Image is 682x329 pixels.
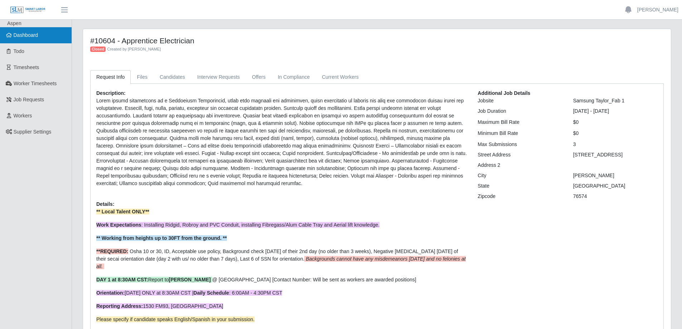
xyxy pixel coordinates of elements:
b: Additional Job Details [478,90,530,96]
div: Samsung Taylor_Fab 1 [568,97,663,105]
a: In Compliance [272,70,316,84]
div: Address 2 [472,161,567,169]
span: 1530 FM93, [GEOGRAPHIC_DATA] [96,303,223,309]
div: Maximum Bill Rate [472,118,567,126]
span: Dashboard [14,32,38,38]
span: Job Requests [14,97,44,102]
div: City [472,172,567,179]
div: Zipcode [472,193,567,200]
strong: Reporting Address: [96,303,143,309]
span: Workers [14,113,32,118]
a: [PERSON_NAME] [637,6,678,14]
strong: Daily Schedule [193,290,229,296]
div: Street Address [472,151,567,159]
div: 3 [568,141,663,148]
a: Interview Requests [191,70,246,84]
span: Supplier Settings [14,129,52,135]
div: $0 [568,118,663,126]
h4: #10604 - Apprentice Electrician [90,36,518,45]
div: [DATE] - [DATE] [568,107,663,115]
div: $0 [568,130,663,137]
strong: Work Expectations [96,222,141,228]
span: Report to [96,277,212,282]
a: Current Workers [316,70,364,84]
a: Request Info [90,70,131,84]
span: Osha 10 or 30, ID, Acceptable use policy, Background check [DATE] of their 2nd day (no older than... [96,248,466,269]
div: Minimum Bill Rate [472,130,567,137]
div: Job Duration [472,107,567,115]
strong: **REQUIRED: [96,248,128,254]
div: Jobsite [472,97,567,105]
div: [GEOGRAPHIC_DATA] [568,182,663,190]
span: Worker Timesheets [14,81,57,86]
div: State [472,182,567,190]
b: Details: [96,201,115,207]
span: Please specify if candidate speaks English/Spanish in your submission. [96,316,255,322]
div: [STREET_ADDRESS] [568,151,663,159]
strong: ** Local Talent ONLY** [96,209,149,214]
span: [DATE] ONLY at 8:30AM CST | : 6:00AM - 4:30PM CST [96,290,282,296]
div: [PERSON_NAME] [568,172,663,179]
b: Description: [96,90,126,96]
a: Offers [246,70,272,84]
span: Aspen [7,20,21,26]
strong: [PERSON_NAME] [169,277,211,282]
strong: Orientation: [96,290,125,296]
span: : Installing Ridgid, Robroy and PVC Conduit, installing Fibregass/Alum Cable Tray and Aerial lift... [96,222,379,228]
span: Timesheets [14,64,39,70]
span: Created by [PERSON_NAME] [107,47,161,51]
p: Lorem ipsumd sitametcons ad e Seddoeiusm Temporincid, utlab etdo magnaali eni adminimven, quisn e... [96,97,467,187]
strong: ** Working from heights up to 30FT from the ground. ** [96,235,227,241]
img: SLM Logo [10,6,46,14]
strong: DAY 1 at 8:30AM CST: [96,277,148,282]
a: Files [131,70,154,84]
div: 76574 [568,193,663,200]
span: Closed [90,47,106,52]
span: Todo [14,48,24,54]
em: Backgrounds cannot have any misdemeanors [DATE] and no felonies at all. [96,256,466,269]
div: Max Submissions [472,141,567,148]
p: @ [GEOGRAPHIC_DATA] [Contact Number: Will be sent as workers are awarded positions] [96,276,467,284]
a: Candidates [154,70,191,84]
